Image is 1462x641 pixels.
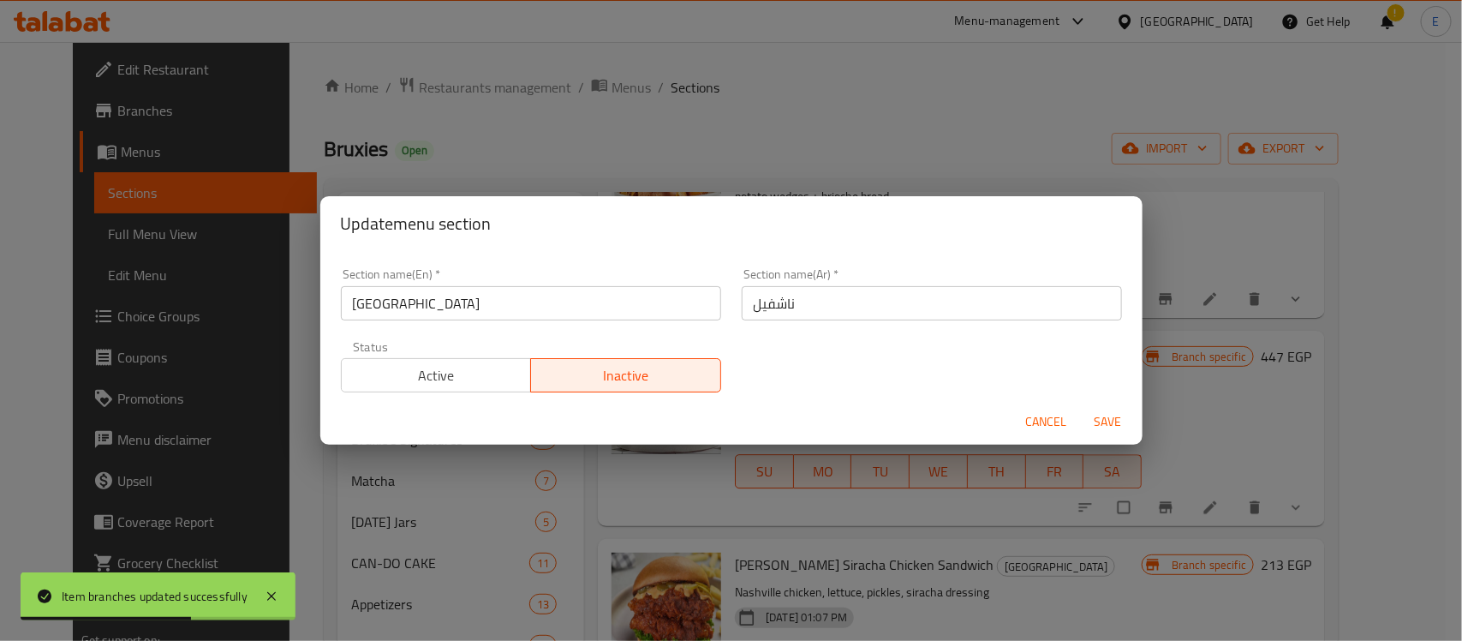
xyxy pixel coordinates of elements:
button: Cancel [1019,406,1074,438]
div: Item branches updated successfully [62,587,248,606]
span: Cancel [1026,411,1067,433]
span: Save [1088,411,1129,433]
button: Save [1081,406,1136,438]
button: Inactive [530,358,721,392]
h2: Update menu section [341,210,1122,237]
input: Please enter section name(en) [341,286,721,320]
span: Inactive [538,363,714,388]
button: Active [341,358,532,392]
span: Active [349,363,525,388]
input: Please enter section name(ar) [742,286,1122,320]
